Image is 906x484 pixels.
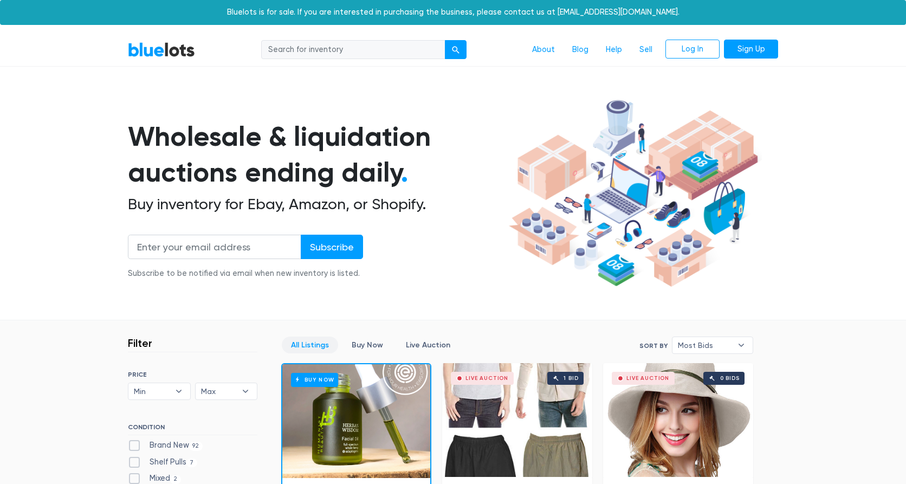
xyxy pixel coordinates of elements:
[128,440,203,451] label: Brand New
[397,337,460,353] a: Live Auction
[201,383,237,399] span: Max
[597,40,631,60] a: Help
[282,337,338,353] a: All Listings
[626,376,669,381] div: Live Auction
[128,268,363,280] div: Subscribe to be notified via email when new inventory is listed.
[128,337,152,350] h3: Filter
[678,337,732,353] span: Most Bids
[564,376,578,381] div: 1 bid
[631,40,661,60] a: Sell
[720,376,740,381] div: 0 bids
[282,364,430,478] a: Buy Now
[167,383,190,399] b: ▾
[128,42,195,57] a: BlueLots
[724,40,778,59] a: Sign Up
[342,337,392,353] a: Buy Now
[186,459,197,467] span: 7
[301,235,363,259] input: Subscribe
[564,40,597,60] a: Blog
[665,40,720,59] a: Log In
[170,475,181,484] span: 2
[128,423,257,435] h6: CONDITION
[189,442,203,450] span: 92
[523,40,564,60] a: About
[465,376,508,381] div: Live Auction
[639,341,668,351] label: Sort By
[730,337,753,353] b: ▾
[261,40,445,60] input: Search for inventory
[505,95,762,292] img: hero-ee84e7d0318cb26816c560f6b4441b76977f77a177738b4e94f68c95b2b83dbb.png
[442,363,592,477] a: Live Auction 1 bid
[291,373,338,386] h6: Buy Now
[128,119,505,191] h1: Wholesale & liquidation auctions ending daily
[128,456,197,468] label: Shelf Pulls
[128,235,301,259] input: Enter your email address
[234,383,257,399] b: ▾
[401,156,408,189] span: .
[134,383,170,399] span: Min
[128,371,257,378] h6: PRICE
[603,363,753,477] a: Live Auction 0 bids
[128,195,505,214] h2: Buy inventory for Ebay, Amazon, or Shopify.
